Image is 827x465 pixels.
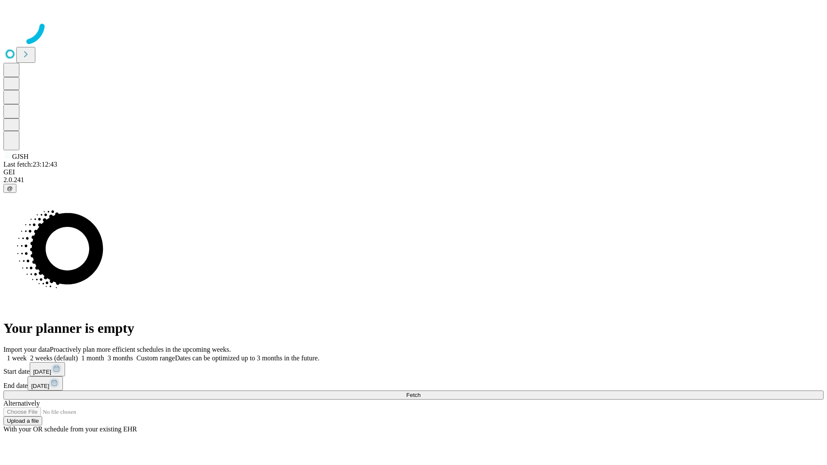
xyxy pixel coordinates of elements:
[30,354,78,362] span: 2 weeks (default)
[3,425,137,433] span: With your OR schedule from your existing EHR
[3,320,824,336] h1: Your planner is empty
[3,362,824,376] div: Start date
[108,354,133,362] span: 3 months
[175,354,319,362] span: Dates can be optimized up to 3 months in the future.
[7,185,13,192] span: @
[3,391,824,400] button: Fetch
[3,176,824,184] div: 2.0.241
[3,168,824,176] div: GEI
[12,153,28,160] span: GJSH
[137,354,175,362] span: Custom range
[28,376,63,391] button: [DATE]
[50,346,231,353] span: Proactively plan more efficient schedules in the upcoming weeks.
[3,346,50,353] span: Import your data
[3,184,16,193] button: @
[81,354,104,362] span: 1 month
[3,376,824,391] div: End date
[3,161,57,168] span: Last fetch: 23:12:43
[30,362,65,376] button: [DATE]
[3,400,40,407] span: Alternatively
[33,369,51,375] span: [DATE]
[7,354,27,362] span: 1 week
[3,416,42,425] button: Upload a file
[406,392,420,398] span: Fetch
[31,383,49,389] span: [DATE]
